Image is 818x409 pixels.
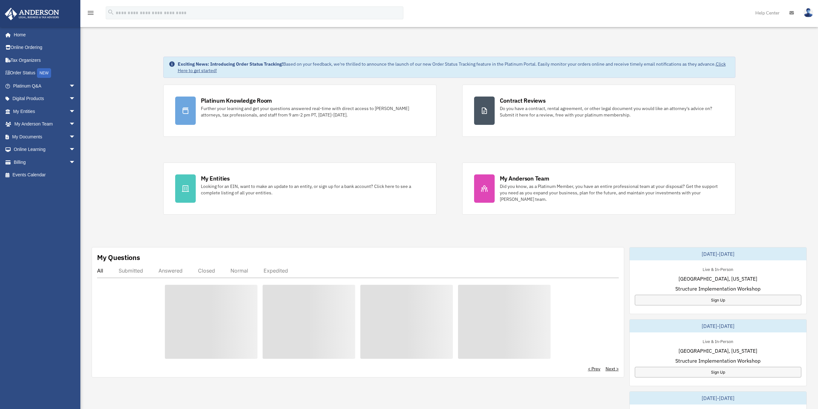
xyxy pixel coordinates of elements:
a: Sign Up [635,367,801,377]
div: Submitted [119,267,143,274]
span: arrow_drop_down [69,156,82,169]
a: Online Learningarrow_drop_down [4,143,85,156]
div: Live & In-Person [697,265,738,272]
a: Online Ordering [4,41,85,54]
a: < Prev [588,366,600,372]
a: Billingarrow_drop_down [4,156,85,169]
a: Sign Up [635,295,801,305]
div: All [97,267,103,274]
a: Platinum Knowledge Room Further your learning and get your questions answered real-time with dire... [163,85,436,137]
span: arrow_drop_down [69,118,82,131]
img: User Pic [804,8,813,17]
a: menu [87,11,94,17]
div: Did you know, as a Platinum Member, you have an entire professional team at your disposal? Get th... [500,183,724,202]
div: Live & In-Person [697,338,738,344]
a: My Anderson Teamarrow_drop_down [4,118,85,131]
a: Contract Reviews Do you have a contract, rental agreement, or other legal document you would like... [462,85,735,137]
div: My Anderson Team [500,174,549,182]
div: Normal [230,267,248,274]
div: Based on your feedback, we're thrilled to announce the launch of our new Order Status Tracking fe... [178,61,730,74]
span: arrow_drop_down [69,130,82,144]
div: Platinum Knowledge Room [201,97,272,105]
div: Looking for an EIN, want to make an update to an entity, or sign up for a bank account? Click her... [201,183,425,196]
a: Click Here to get started! [178,61,726,73]
a: Order StatusNEW [4,67,85,80]
div: My Entities [201,174,230,182]
span: [GEOGRAPHIC_DATA], [US_STATE] [679,347,757,355]
span: arrow_drop_down [69,143,82,156]
a: Digital Productsarrow_drop_down [4,92,85,105]
div: Expedited [264,267,288,274]
div: Answered [158,267,183,274]
div: [DATE]-[DATE] [630,392,806,404]
a: My Anderson Team Did you know, as a Platinum Member, you have an entire professional team at your... [462,163,735,215]
img: Anderson Advisors Platinum Portal [3,8,61,20]
a: My Entities Looking for an EIN, want to make an update to an entity, or sign up for a bank accoun... [163,163,436,215]
a: Platinum Q&Aarrow_drop_down [4,79,85,92]
span: [GEOGRAPHIC_DATA], [US_STATE] [679,275,757,283]
span: arrow_drop_down [69,79,82,93]
div: Closed [198,267,215,274]
div: [DATE]-[DATE] [630,320,806,332]
span: Structure Implementation Workshop [675,357,760,365]
a: Next > [606,366,619,372]
div: Do you have a contract, rental agreement, or other legal document you would like an attorney's ad... [500,105,724,118]
strong: Exciting News: Introducing Order Status Tracking! [178,61,283,67]
i: menu [87,9,94,17]
div: Further your learning and get your questions answered real-time with direct access to [PERSON_NAM... [201,105,425,118]
span: arrow_drop_down [69,92,82,106]
i: search [107,9,114,16]
span: arrow_drop_down [69,105,82,118]
a: Tax Organizers [4,54,85,67]
div: [DATE]-[DATE] [630,247,806,260]
a: My Entitiesarrow_drop_down [4,105,85,118]
a: Events Calendar [4,169,85,181]
div: NEW [37,68,51,78]
span: Structure Implementation Workshop [675,285,760,293]
div: My Questions [97,253,140,262]
a: Home [4,28,82,41]
a: My Documentsarrow_drop_down [4,130,85,143]
div: Contract Reviews [500,97,546,105]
